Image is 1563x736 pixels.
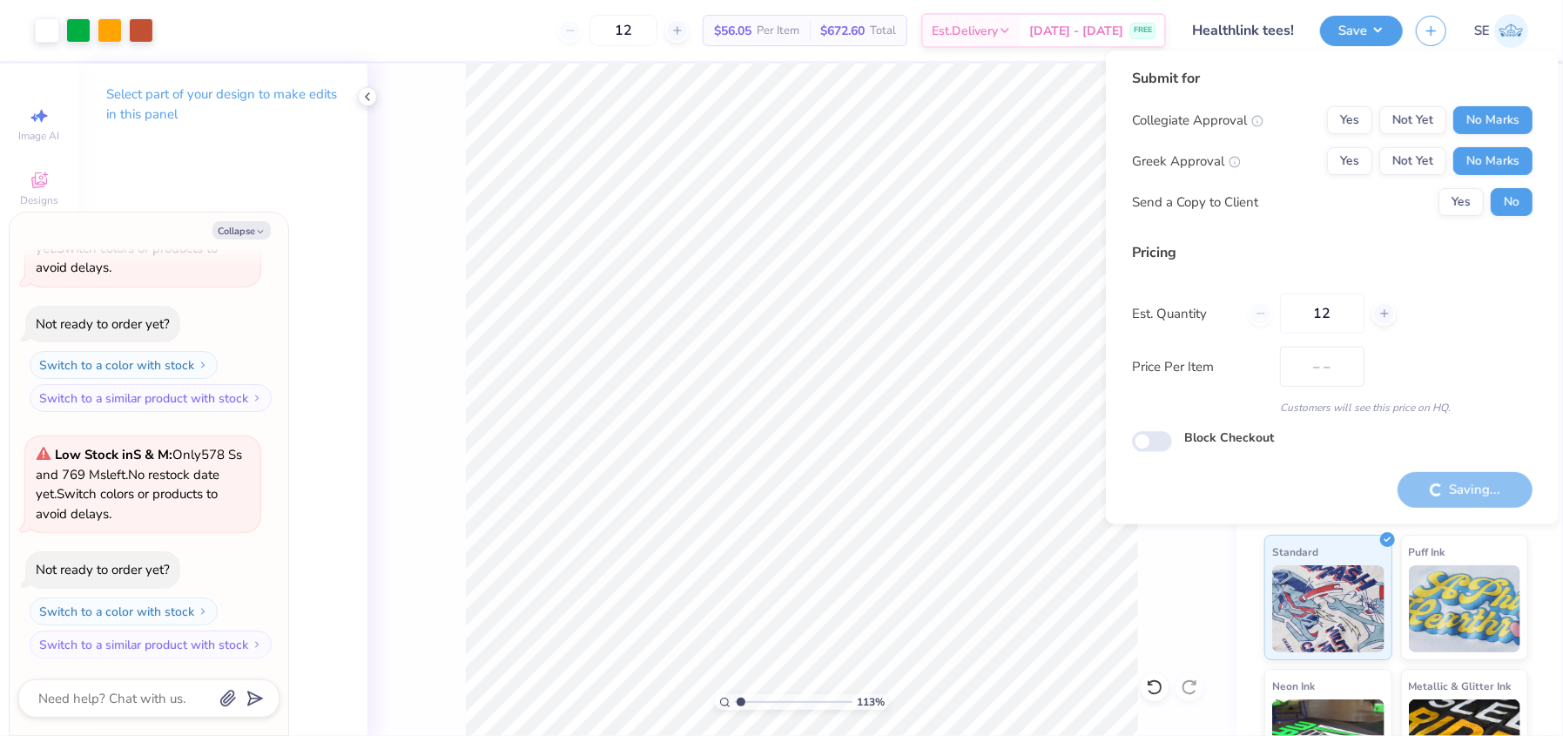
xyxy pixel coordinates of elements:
[36,315,170,333] div: Not ready to order yet?
[1491,188,1533,216] button: No
[1409,677,1512,695] span: Metallic & Glitter Ink
[19,129,60,143] span: Image AI
[589,15,657,46] input: – –
[1409,565,1521,652] img: Puff Ink
[1184,429,1274,447] label: Block Checkout
[1272,565,1384,652] img: Standard
[1474,14,1528,48] a: SE
[1132,357,1267,377] label: Price Per Item
[857,694,885,710] span: 113 %
[1132,242,1533,263] div: Pricing
[212,221,271,240] button: Collapse
[1132,400,1533,415] div: Customers will see this price on HQ.
[1327,106,1372,134] button: Yes
[1132,192,1258,213] div: Send a Copy to Client
[30,598,218,625] button: Switch to a color with stock
[1474,21,1490,41] span: SE
[932,22,998,40] span: Est. Delivery
[1494,14,1528,48] img: Shirley Evaleen B
[1327,147,1372,175] button: Yes
[1272,677,1315,695] span: Neon Ink
[198,360,208,370] img: Switch to a color with stock
[20,193,58,207] span: Designs
[1272,543,1318,561] span: Standard
[714,22,751,40] span: $56.05
[1179,13,1307,48] input: Untitled Design
[36,466,219,503] span: No restock date yet.
[1320,16,1403,46] button: Save
[1134,24,1152,37] span: FREE
[1453,106,1533,134] button: No Marks
[870,22,896,40] span: Total
[1379,147,1446,175] button: Not Yet
[36,561,170,578] div: Not ready to order yet?
[1280,294,1364,334] input: – –
[1438,188,1484,216] button: Yes
[1132,111,1263,131] div: Collegiate Approval
[252,639,262,650] img: Switch to a similar product with stock
[1409,543,1445,561] span: Puff Ink
[1132,68,1533,89] div: Submit for
[106,84,340,125] p: Select part of your design to make edits in this panel
[1029,22,1123,40] span: [DATE] - [DATE]
[1453,147,1533,175] button: No Marks
[36,446,242,523] span: Only 578 Ss and 769 Ms left. Switch colors or products to avoid delays.
[1132,304,1236,324] label: Est. Quantity
[1379,106,1446,134] button: Not Yet
[198,606,208,617] img: Switch to a color with stock
[30,351,218,379] button: Switch to a color with stock
[1132,152,1241,172] div: Greek Approval
[757,22,799,40] span: Per Item
[820,22,865,40] span: $672.60
[252,393,262,403] img: Switch to a similar product with stock
[30,384,272,412] button: Switch to a similar product with stock
[30,631,272,658] button: Switch to a similar product with stock
[36,219,219,257] span: No restock date yet.
[55,446,172,463] strong: Low Stock in S & M :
